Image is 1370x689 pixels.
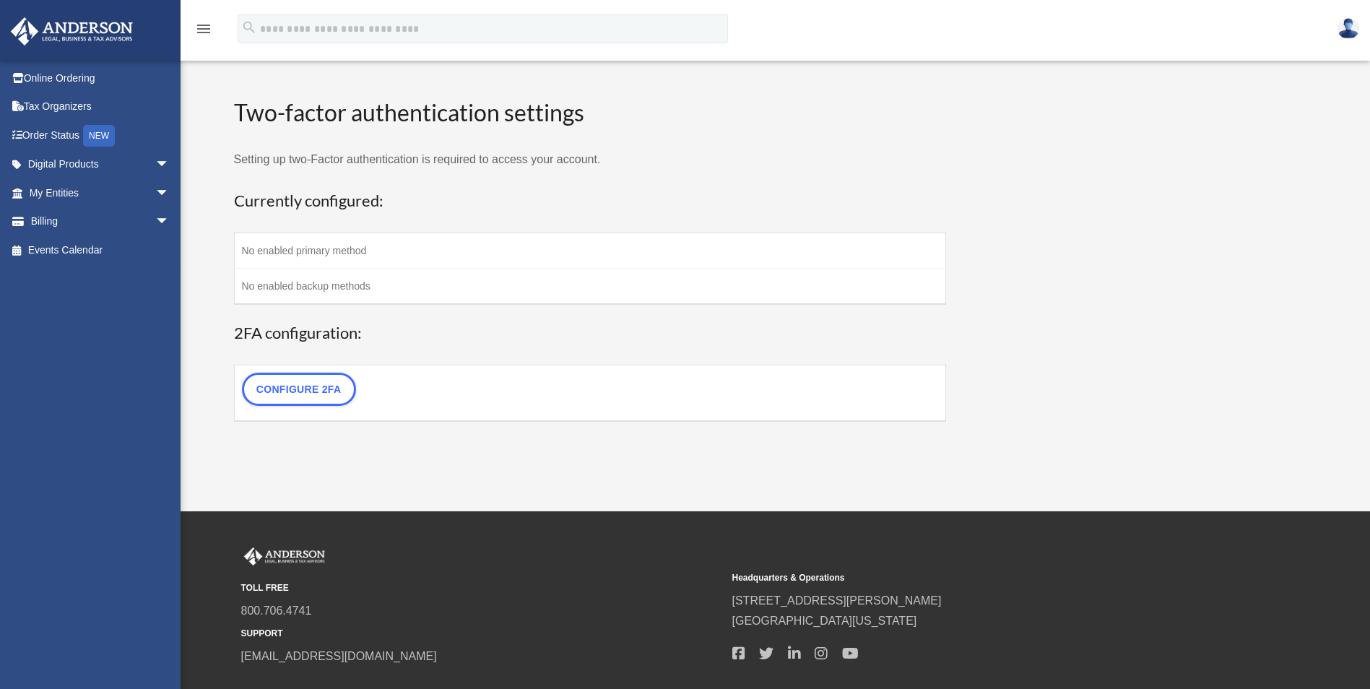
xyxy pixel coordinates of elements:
i: menu [195,20,212,38]
h2: Two-factor authentication settings [234,97,947,129]
span: arrow_drop_down [155,178,184,208]
a: menu [195,25,212,38]
a: Tax Organizers [10,92,191,121]
small: Headquarters & Operations [732,571,1213,586]
small: TOLL FREE [241,581,722,596]
a: [STREET_ADDRESS][PERSON_NAME] [732,594,942,607]
span: arrow_drop_down [155,207,184,237]
a: Billingarrow_drop_down [10,207,191,236]
h3: 2FA configuration: [234,322,947,344]
a: [EMAIL_ADDRESS][DOMAIN_NAME] [241,650,437,662]
h3: Currently configured: [234,190,947,212]
a: Online Ordering [10,64,191,92]
div: NEW [83,125,115,147]
img: Anderson Advisors Platinum Portal [6,17,137,45]
td: No enabled backup methods [234,268,946,304]
a: 800.706.4741 [241,604,312,617]
a: Digital Productsarrow_drop_down [10,150,191,179]
small: SUPPORT [241,626,722,641]
a: My Entitiesarrow_drop_down [10,178,191,207]
a: Events Calendar [10,235,191,264]
a: Configure 2FA [242,373,356,406]
span: arrow_drop_down [155,150,184,180]
i: search [241,19,257,35]
p: Setting up two-Factor authentication is required to access your account. [234,149,947,170]
img: Anderson Advisors Platinum Portal [241,547,328,566]
a: Order StatusNEW [10,121,191,150]
a: [GEOGRAPHIC_DATA][US_STATE] [732,615,917,627]
td: No enabled primary method [234,233,946,268]
img: User Pic [1338,18,1359,39]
